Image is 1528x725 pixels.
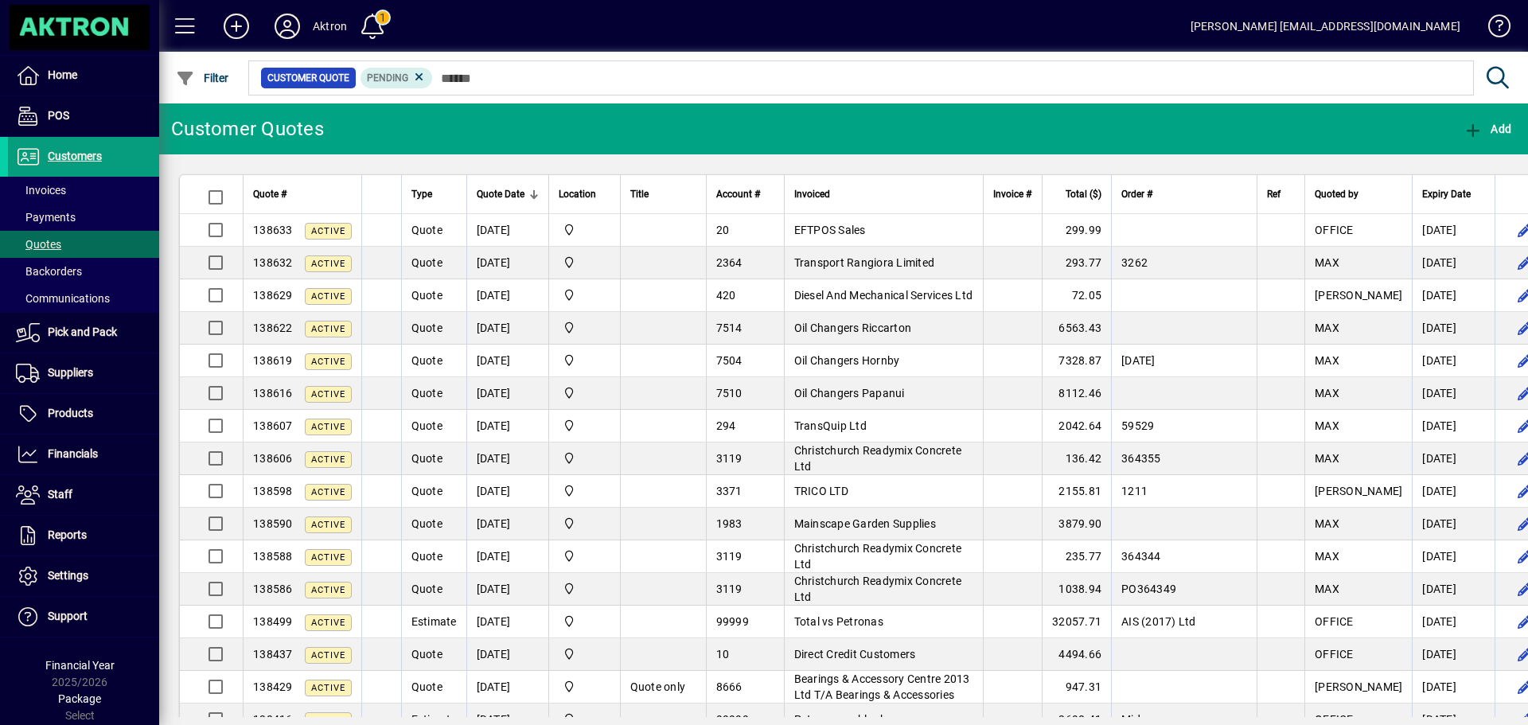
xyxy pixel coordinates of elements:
[16,184,66,197] span: Invoices
[466,442,548,475] td: [DATE]
[8,177,159,204] a: Invoices
[45,659,115,672] span: Financial Year
[8,475,159,515] a: Staff
[559,185,610,203] div: Location
[8,231,159,258] a: Quotes
[411,322,442,334] span: Quote
[311,324,345,334] span: Active
[311,422,345,432] span: Active
[16,211,76,224] span: Payments
[311,389,345,400] span: Active
[1042,638,1111,671] td: 4494.66
[559,286,610,304] span: Central
[794,419,867,432] span: TransQuip Ltd
[1121,583,1176,595] span: PO364349
[1315,322,1339,334] span: MAX
[1042,671,1111,704] td: 947.31
[48,488,72,501] span: Staff
[794,387,905,400] span: Oil Changers Papanui
[1315,354,1339,367] span: MAX
[311,259,345,269] span: Active
[1121,185,1152,203] span: Order #
[466,247,548,279] td: [DATE]
[559,613,610,630] span: Central
[1267,185,1280,203] span: Ref
[716,256,743,269] span: 2364
[262,12,313,41] button: Profile
[8,394,159,434] a: Products
[253,256,293,269] span: 138632
[1412,573,1495,606] td: [DATE]
[311,585,345,595] span: Active
[1042,606,1111,638] td: 32057.71
[253,224,293,236] span: 138633
[311,552,345,563] span: Active
[253,419,293,432] span: 138607
[716,185,774,203] div: Account #
[466,312,548,345] td: [DATE]
[1121,615,1196,628] span: AIS (2017) Ltd
[559,319,610,337] span: Central
[794,224,866,236] span: EFTPOS Sales
[8,435,159,474] a: Financials
[466,508,548,540] td: [DATE]
[311,454,345,465] span: Active
[176,72,229,84] span: Filter
[1121,256,1148,269] span: 3262
[1042,214,1111,247] td: 299.99
[466,573,548,606] td: [DATE]
[1412,410,1495,442] td: [DATE]
[48,407,93,419] span: Products
[559,221,610,239] span: Central
[1042,410,1111,442] td: 2042.64
[1315,224,1354,236] span: OFFICE
[253,185,286,203] span: Quote #
[16,292,110,305] span: Communications
[716,185,760,203] span: Account #
[1121,452,1161,465] span: 364355
[716,289,736,302] span: 420
[253,517,293,530] span: 138590
[411,224,442,236] span: Quote
[716,615,749,628] span: 99999
[466,606,548,638] td: [DATE]
[1042,377,1111,410] td: 8112.46
[716,680,743,693] span: 8666
[1042,442,1111,475] td: 136.42
[1315,387,1339,400] span: MAX
[559,645,610,663] span: Central
[361,68,433,88] mat-chip: Pending Status: Pending
[716,387,743,400] span: 7510
[8,204,159,231] a: Payments
[411,517,442,530] span: Quote
[1412,638,1495,671] td: [DATE]
[794,444,962,473] span: Christchurch Readymix Concrete Ltd
[1066,185,1101,203] span: Total ($)
[559,254,610,271] span: Central
[253,583,293,595] span: 138586
[794,672,970,701] span: Bearings & Accessory Centre 2013 Ltd T/A Bearings & Accessories
[1412,279,1495,312] td: [DATE]
[716,550,743,563] span: 3119
[48,68,77,81] span: Home
[411,354,442,367] span: Quote
[48,610,88,622] span: Support
[411,256,442,269] span: Quote
[1412,214,1495,247] td: [DATE]
[267,70,349,86] span: Customer Quote
[311,487,345,497] span: Active
[794,575,962,603] span: Christchurch Readymix Concrete Ltd
[466,345,548,377] td: [DATE]
[411,387,442,400] span: Quote
[311,650,345,661] span: Active
[466,540,548,573] td: [DATE]
[794,354,900,367] span: Oil Changers Hornby
[8,313,159,353] a: Pick and Pack
[1412,247,1495,279] td: [DATE]
[1121,485,1148,497] span: 1211
[367,72,408,84] span: Pending
[466,377,548,410] td: [DATE]
[253,452,293,465] span: 138606
[559,515,610,532] span: Central
[716,354,743,367] span: 7504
